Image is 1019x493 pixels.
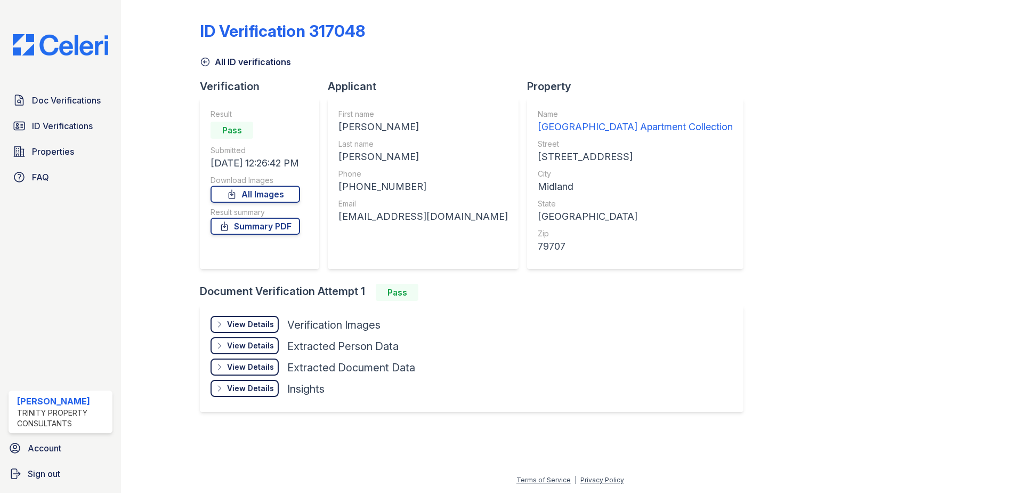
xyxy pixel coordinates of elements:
a: Privacy Policy [580,476,624,484]
a: Account [4,438,117,459]
div: Pass [211,122,253,139]
div: First name [338,109,508,120]
span: Doc Verifications [32,94,101,107]
div: Phone [338,169,508,179]
div: Midland [538,179,733,194]
div: Submitted [211,145,300,156]
div: [PHONE_NUMBER] [338,179,508,194]
div: [PERSON_NAME] [338,120,508,134]
div: [EMAIL_ADDRESS][DOMAIN_NAME] [338,209,508,224]
div: View Details [227,362,274,372]
div: [GEOGRAPHIC_DATA] Apartment Collection [538,120,733,134]
div: State [538,198,733,209]
div: Result [211,109,300,120]
div: Verification [200,79,328,94]
div: 79707 [538,239,733,254]
a: FAQ [9,166,112,188]
div: [PERSON_NAME] [17,395,108,408]
span: Sign out [28,467,60,480]
div: View Details [227,319,274,330]
div: ID Verification 317048 [200,21,365,41]
div: Name [538,109,733,120]
div: Verification Images [287,317,381,332]
div: View Details [227,383,274,394]
img: CE_Logo_Blue-a8612792a0a2168367f1c8372b55b34899dd931a85d93a1a3d3e32e68fde9ad4.png [4,34,117,55]
a: All ID verifications [200,55,291,68]
a: ID Verifications [9,115,112,137]
div: [DATE] 12:26:42 PM [211,156,300,171]
a: Sign out [4,463,117,484]
a: Properties [9,141,112,162]
a: Summary PDF [211,218,300,235]
div: Extracted Person Data [287,339,399,354]
div: | [575,476,577,484]
div: Insights [287,381,325,396]
div: Email [338,198,508,209]
div: Zip [538,228,733,239]
a: All Images [211,186,300,203]
span: Properties [32,145,74,158]
div: Document Verification Attempt 1 [200,284,752,301]
div: City [538,169,733,179]
a: Terms of Service [516,476,571,484]
div: Trinity Property Consultants [17,408,108,429]
a: Name [GEOGRAPHIC_DATA] Apartment Collection [538,109,733,134]
span: ID Verifications [32,120,93,132]
div: [GEOGRAPHIC_DATA] [538,209,733,224]
span: FAQ [32,171,49,184]
div: [STREET_ADDRESS] [538,149,733,164]
div: Street [538,139,733,149]
div: Pass [376,284,418,301]
a: Doc Verifications [9,90,112,111]
div: Property [527,79,752,94]
div: Applicant [328,79,527,94]
div: View Details [227,340,274,351]
div: Result summary [211,207,300,218]
span: Account [28,442,61,455]
div: Last name [338,139,508,149]
div: Download Images [211,175,300,186]
div: [PERSON_NAME] [338,149,508,164]
div: Extracted Document Data [287,360,415,375]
